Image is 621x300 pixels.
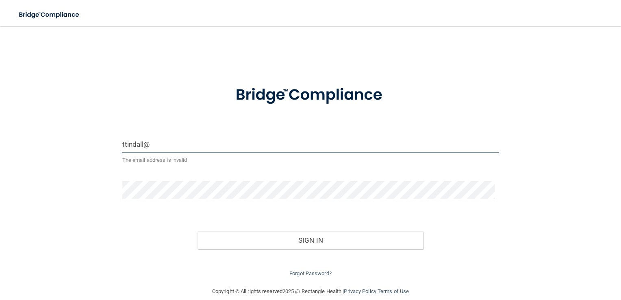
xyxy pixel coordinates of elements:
[219,75,402,115] img: bridge_compliance_login_screen.278c3ca4.svg
[481,243,611,276] iframe: Drift Widget Chat Controller
[122,135,499,153] input: Email
[198,231,423,249] button: Sign In
[122,155,499,165] p: The email address is invalid
[289,270,332,276] a: Forgot Password?
[344,288,376,294] a: Privacy Policy
[378,288,409,294] a: Terms of Use
[12,7,87,23] img: bridge_compliance_login_screen.278c3ca4.svg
